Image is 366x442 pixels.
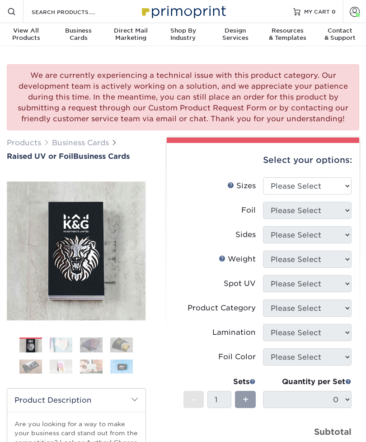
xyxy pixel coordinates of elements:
a: Resources& Templates [262,23,314,47]
a: Raised UV or FoilBusiness Cards [7,152,146,161]
img: Business Cards 06 [50,360,72,374]
h1: Business Cards [7,152,146,161]
div: Sides [235,229,256,240]
span: 0 [332,8,336,14]
span: Direct Mail [104,27,157,34]
div: Spot UV [224,278,256,289]
div: Cards [52,27,105,42]
div: Sets [183,376,256,387]
span: Raised UV or Foil [7,152,73,161]
div: Industry [157,27,209,42]
span: Resources [262,27,314,34]
span: + [243,393,249,406]
h2: Product Description [7,389,145,412]
div: Services [209,27,262,42]
div: We are currently experiencing a technical issue with this product category. Our development team ... [7,64,359,130]
img: Business Cards 08 [110,360,133,374]
span: Shop By [157,27,209,34]
span: Contact [314,27,366,34]
div: & Templates [262,27,314,42]
img: Business Cards 07 [80,360,103,374]
span: Business [52,27,105,34]
img: Business Cards 02 [50,337,72,353]
div: Foil [241,205,256,216]
img: Primoprint [138,1,228,21]
a: DesignServices [209,23,262,47]
div: Product Category [188,303,256,314]
input: SEARCH PRODUCTS..... [31,6,119,17]
img: Business Cards 04 [110,337,133,353]
div: Quantity per Set [263,376,352,387]
div: Foil Color [218,352,256,362]
a: Direct MailMarketing [104,23,157,47]
a: BusinessCards [52,23,105,47]
div: Marketing [104,27,157,42]
a: Shop ByIndustry [157,23,209,47]
strong: Subtotal [314,427,352,437]
span: Design [209,27,262,34]
a: Contact& Support [314,23,366,47]
img: Business Cards 03 [80,337,103,353]
a: Business Cards [52,138,109,147]
div: Lamination [212,327,256,338]
div: Select your options: [174,143,352,177]
div: Sizes [227,181,256,191]
img: Business Cards 05 [19,360,42,374]
a: Products [7,138,41,147]
div: & Support [314,27,366,42]
div: Weight [219,254,256,265]
img: Business Cards 01 [19,334,42,357]
span: - [192,393,196,406]
img: Raised UV or Foil 01 [7,181,146,321]
span: MY CART [304,8,330,15]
